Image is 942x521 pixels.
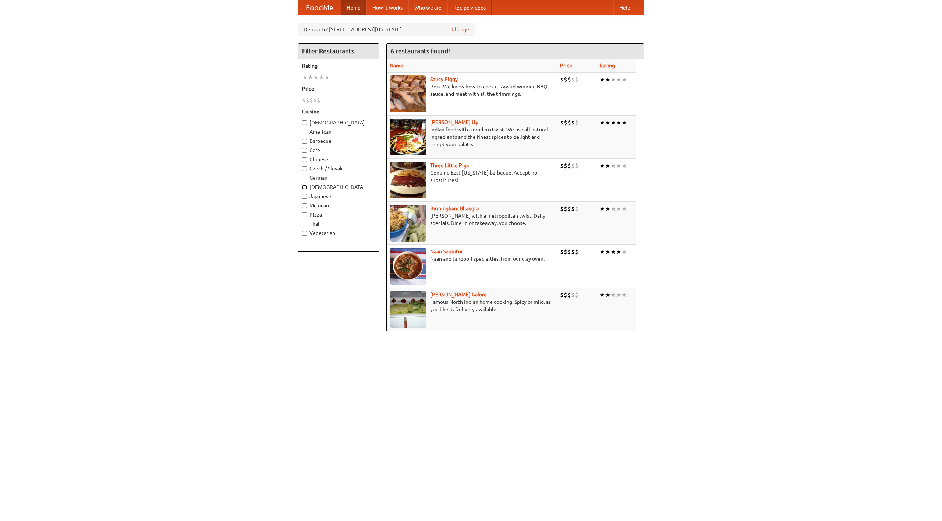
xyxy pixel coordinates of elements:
[599,248,605,256] li: ★
[605,162,610,170] li: ★
[610,119,616,127] li: ★
[564,75,567,84] li: $
[430,119,478,125] a: [PERSON_NAME] Up
[430,249,463,254] a: Naan Sequitur
[302,222,307,226] input: Thai
[430,162,469,168] a: Three Little Pigs
[298,44,379,59] h4: Filter Restaurants
[616,248,621,256] li: ★
[390,169,554,184] p: Genuine East [US_STATE] barbecue. Accept no substitutes!
[564,119,567,127] li: $
[621,205,627,213] li: ★
[564,162,567,170] li: $
[302,176,307,180] input: German
[390,212,554,227] p: [PERSON_NAME] with a metropolitan twist. Daily specials. Dine-in or takeaway, you choose.
[302,139,307,144] input: Barbecue
[302,130,307,134] input: American
[560,248,564,256] li: $
[451,26,469,33] a: Change
[571,205,575,213] li: $
[571,162,575,170] li: $
[302,119,375,126] label: [DEMOGRAPHIC_DATA]
[599,291,605,299] li: ★
[560,205,564,213] li: $
[571,248,575,256] li: $
[302,220,375,228] label: Thai
[599,205,605,213] li: ★
[616,75,621,84] li: ★
[302,147,375,154] label: Cafe
[302,85,375,92] h5: Price
[408,0,447,15] a: Who we are
[621,119,627,127] li: ★
[560,75,564,84] li: $
[302,231,307,236] input: Vegetarian
[599,75,605,84] li: ★
[564,205,567,213] li: $
[575,75,578,84] li: $
[616,119,621,127] li: ★
[302,108,375,115] h5: Cuisine
[560,119,564,127] li: $
[610,205,616,213] li: ★
[366,0,408,15] a: How it works
[306,96,309,104] li: $
[605,248,610,256] li: ★
[610,75,616,84] li: ★
[567,162,571,170] li: $
[605,291,610,299] li: ★
[567,205,571,213] li: $
[313,73,319,81] li: ★
[309,96,313,104] li: $
[390,291,426,328] img: currygalore.jpg
[302,120,307,125] input: [DEMOGRAPHIC_DATA]
[302,194,307,199] input: Japanese
[575,291,578,299] li: $
[567,248,571,256] li: $
[605,205,610,213] li: ★
[302,73,308,81] li: ★
[390,47,450,54] ng-pluralize: 6 restaurants found!
[302,202,375,209] label: Mexican
[575,205,578,213] li: $
[302,156,375,163] label: Chinese
[605,119,610,127] li: ★
[621,162,627,170] li: ★
[298,0,341,15] a: FoodMe
[390,75,426,112] img: saucy.jpg
[621,75,627,84] li: ★
[298,23,475,36] div: Deliver to: [STREET_ADDRESS][US_STATE]
[616,291,621,299] li: ★
[302,211,375,218] label: Pizza
[430,76,458,82] a: Saucy Piggy
[390,205,426,242] img: bhangra.jpg
[302,96,306,104] li: $
[575,119,578,127] li: $
[567,119,571,127] li: $
[599,162,605,170] li: ★
[564,291,567,299] li: $
[560,291,564,299] li: $
[610,291,616,299] li: ★
[613,0,636,15] a: Help
[599,63,615,68] a: Rating
[390,255,554,263] p: Naan and tandoori specialties, from our clay oven.
[560,63,572,68] a: Price
[302,165,375,172] label: Czech / Slovak
[302,183,375,191] label: [DEMOGRAPHIC_DATA]
[599,119,605,127] li: ★
[302,203,307,208] input: Mexican
[447,0,492,15] a: Recipe videos
[567,291,571,299] li: $
[564,248,567,256] li: $
[621,291,627,299] li: ★
[302,174,375,182] label: German
[390,298,554,313] p: Famous North Indian home cooking. Spicy or mild, as you like it. Delivery available.
[430,205,479,211] b: Birmingham Bhangra
[616,205,621,213] li: ★
[302,148,307,153] input: Cafe
[616,162,621,170] li: ★
[317,96,321,104] li: $
[302,157,307,162] input: Chinese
